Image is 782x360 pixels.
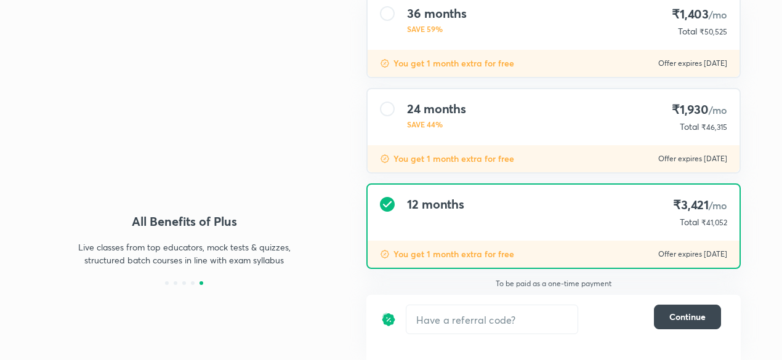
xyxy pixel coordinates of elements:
button: Continue [654,305,721,329]
img: discount [380,249,390,259]
p: Live classes from top educators, mock tests & quizzes, structured batch courses in line with exam... [77,241,291,266]
input: Have a referral code? [406,305,578,334]
p: SAVE 44% [407,119,466,130]
h4: ₹1,403 [672,6,727,23]
img: discount [381,305,396,334]
span: ₹50,525 [699,27,727,36]
span: ₹46,315 [701,122,727,132]
span: ₹41,052 [701,218,727,227]
p: Total [680,121,699,133]
p: Offer expires [DATE] [658,154,727,164]
span: /mo [709,103,727,116]
h4: 36 months [407,6,467,21]
p: Total [678,25,697,38]
h4: All Benefits of Plus [41,212,327,231]
img: discount [380,58,390,68]
h4: 12 months [407,197,464,212]
p: Total [680,216,699,228]
p: To be paid as a one-time payment [357,279,751,289]
p: You get 1 month extra for free [393,153,514,165]
span: /mo [709,8,727,21]
span: /mo [709,199,727,212]
p: SAVE 59% [407,23,467,34]
p: Offer expires [DATE] [658,249,727,259]
h4: ₹1,930 [672,102,727,118]
p: Offer expires [DATE] [658,58,727,68]
span: Continue [669,311,706,323]
p: You get 1 month extra for free [393,57,514,70]
p: You get 1 month extra for free [393,248,514,260]
h4: 24 months [407,102,466,116]
img: discount [380,154,390,164]
h4: ₹3,421 [673,197,727,214]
